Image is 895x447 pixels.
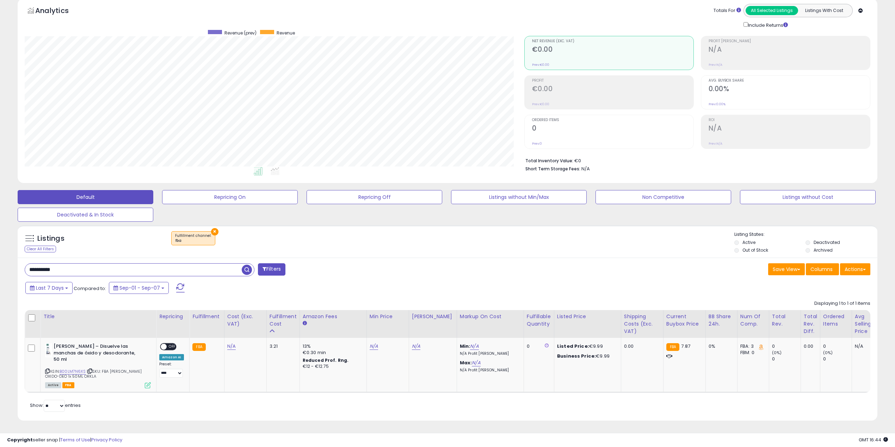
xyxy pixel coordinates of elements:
div: seller snap | | [7,437,122,443]
div: €9.99 [557,343,616,350]
div: Min Price [370,313,406,320]
a: N/A [470,343,479,350]
div: Fulfillment Cost [270,313,297,328]
h2: N/A [709,45,870,55]
th: The percentage added to the cost of goods (COGS) that forms the calculator for Min & Max prices. [457,310,524,338]
span: Fulfillment channel : [175,233,211,244]
button: Actions [840,263,870,275]
div: Fulfillment [192,313,221,320]
span: 2025-09-15 16:44 GMT [859,436,888,443]
b: Min: [460,343,470,350]
div: 0.00 [624,343,658,350]
span: OFF [167,344,178,350]
span: Revenue (prev) [224,30,257,36]
small: Prev: €0.00 [532,63,549,67]
h2: €0.00 [532,85,693,94]
div: 0 [772,343,801,350]
b: Total Inventory Value: [525,158,573,164]
div: Shipping Costs (Exc. VAT) [624,313,660,335]
b: Listed Price: [557,343,589,350]
span: Avg. Buybox Share [709,79,870,83]
div: ASIN: [45,343,151,388]
small: Prev: N/A [709,141,722,146]
div: Title [43,313,153,320]
div: Amazon Fees [303,313,364,320]
span: Sep-01 - Sep-07 [119,284,160,291]
div: BB Share 24h. [709,313,734,328]
small: Prev: €0.00 [532,102,549,106]
button: × [211,228,218,235]
button: Listings without Cost [740,190,876,204]
div: Clear All Filters [25,246,56,252]
div: 13% [303,343,361,350]
span: N/A [581,165,590,172]
h5: Analytics [35,6,82,17]
div: N/A [855,343,878,350]
div: €12 - €12.75 [303,364,361,370]
span: Profit [PERSON_NAME] [709,39,870,43]
span: | SKU: FBA [PERSON_NAME] OXIDO-DEO 1x 50ML ORKLA [45,369,142,379]
label: Active [742,239,755,245]
strong: Copyright [7,436,33,443]
small: (0%) [772,350,782,355]
div: fba [175,238,211,243]
div: Totals For [714,7,741,14]
div: Markup on Cost [460,313,521,320]
div: 0.00 [804,343,815,350]
div: FBM: 0 [740,350,764,356]
h2: 0 [532,124,693,134]
small: Prev: 0 [532,141,542,146]
h2: €0.00 [532,45,693,55]
div: Current Buybox Price [666,313,703,328]
span: Columns [810,266,833,273]
button: All Selected Listings [746,6,798,15]
a: Privacy Policy [91,436,122,443]
button: Filters [258,263,285,276]
span: 7.87 [681,343,690,350]
span: FBA [62,382,74,388]
div: 3.21 [270,343,294,350]
small: FBA [666,343,679,351]
button: Save View [768,263,805,275]
b: Business Price: [557,353,596,359]
a: Terms of Use [60,436,90,443]
b: Reduced Prof. Rng. [303,357,349,363]
span: Net Revenue (Exc. VAT) [532,39,693,43]
div: 0% [709,343,732,350]
button: Repricing Off [307,190,442,204]
b: Short Term Storage Fees: [525,166,580,172]
div: Repricing [159,313,186,320]
div: Num of Comp. [740,313,766,328]
div: €9.99 [557,353,616,359]
a: B00LM7N6XS [60,369,86,374]
div: €0.30 min [303,350,361,356]
button: Listings without Min/Max [451,190,587,204]
div: Avg Selling Price [855,313,881,335]
div: 0 [527,343,549,350]
small: (0%) [823,350,833,355]
b: [PERSON_NAME] – Disuelve las manchas de óxido y desodorante, 50 ml [54,343,139,365]
div: Fulfillable Quantity [527,313,551,328]
button: Deactivated & In Stock [18,208,153,222]
small: Amazon Fees. [303,320,307,327]
span: Profit [532,79,693,83]
small: Prev: 0.00% [709,102,726,106]
label: Archived [814,247,833,253]
div: Total Rev. [772,313,798,328]
h2: N/A [709,124,870,134]
button: Last 7 Days [25,282,73,294]
div: 0 [823,356,852,362]
li: €0 [525,156,865,164]
h5: Listings [37,234,64,244]
a: N/A [370,343,378,350]
small: FBA [192,343,205,351]
div: Displaying 1 to 1 of 1 items [814,300,870,307]
span: Revenue [277,30,295,36]
label: Out of Stock [742,247,768,253]
div: Amazon AI [159,354,184,360]
span: ROI [709,118,870,122]
button: Repricing On [162,190,298,204]
a: N/A [412,343,420,350]
p: Listing States: [734,231,877,238]
div: Listed Price [557,313,618,320]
